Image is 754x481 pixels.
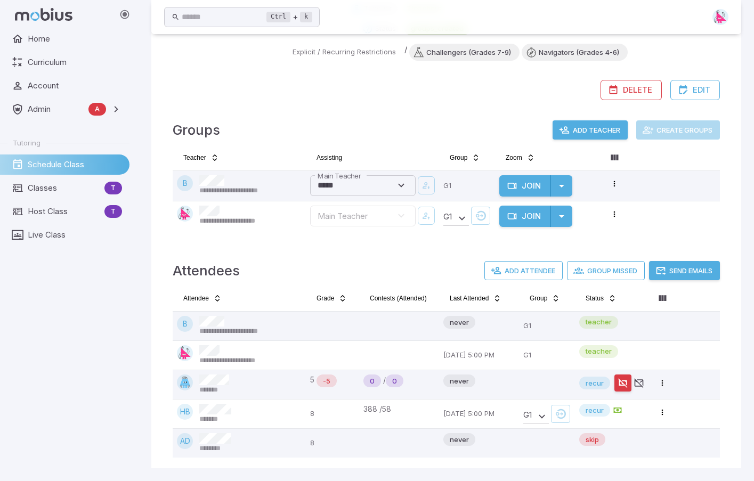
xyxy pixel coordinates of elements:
div: G 1 [443,210,469,226]
div: B [177,175,193,191]
span: T [104,206,122,217]
button: Status [579,290,623,307]
button: Grade [310,290,353,307]
p: Explicit / Recurring Restrictions [293,47,396,58]
div: Never Played [363,374,381,387]
p: [DATE] 5:00 PM [443,345,515,365]
kbd: k [300,12,312,22]
p: [DATE] 5:00 PM [443,404,515,424]
button: Assisting [310,149,348,166]
span: Tutoring [13,138,40,148]
span: Grade [317,294,334,303]
span: Classes [28,182,100,194]
label: Main Teacher [318,171,361,181]
span: Navigators (Grades 4-6) [530,47,628,58]
div: B [177,316,193,332]
div: + [266,11,312,23]
button: Delete [601,80,662,100]
span: Attendee [183,294,209,303]
div: Math is below age level [317,374,337,387]
button: Open [394,178,408,192]
span: -5 [317,376,337,386]
div: AD [177,433,193,449]
img: trapezoid.svg [177,374,193,390]
button: Send Emails [649,261,720,280]
img: right-triangle.svg [177,345,193,361]
span: 0 [363,376,381,386]
span: Assisting [317,153,342,162]
div: 388 / 58 [363,404,435,414]
p: 8 [310,433,355,453]
span: recur [579,378,610,388]
h4: Groups [173,119,220,141]
span: skip [579,434,605,445]
span: Schedule Class [28,159,122,170]
div: / [363,374,435,387]
div: New Student [386,374,403,387]
span: Last Attended [450,294,489,303]
p: G1 [523,316,571,336]
button: Last Attended [443,290,508,307]
button: Edit [670,80,720,100]
button: Column visibility [606,149,623,166]
span: Contests (Attended) [370,294,427,303]
span: teacher [579,346,618,357]
span: Host Class [28,206,100,217]
span: 0 [386,376,403,386]
div: HB [177,404,193,420]
span: Live Class [28,229,122,241]
span: never [443,434,475,445]
button: Column visibility [654,290,671,307]
span: Admin [28,103,84,115]
span: Home [28,33,122,45]
span: Teacher [183,153,206,162]
div: G 1 [523,408,549,424]
p: G1 [523,345,571,365]
span: A [88,104,106,115]
h4: Attendees [173,260,240,281]
span: T [104,183,122,193]
span: Status [586,294,604,303]
span: Account [28,80,122,92]
button: Attendee [177,290,228,307]
button: Add Teacher [553,120,628,140]
p: 8 [310,404,355,424]
span: Challengers (Grades 7-9) [418,47,520,58]
span: 5 [310,374,314,387]
button: Group Missed [567,261,645,280]
img: right-triangle.svg [712,9,728,25]
button: Group [443,149,487,166]
button: Zoom [499,149,541,166]
button: Add Attendee [484,261,563,280]
p: G1 [443,175,491,197]
div: / [404,44,628,61]
button: Join [499,175,551,197]
button: Join [499,206,551,227]
span: Zoom [506,153,522,162]
span: never [443,317,475,328]
span: Curriculum [28,56,122,68]
img: right-triangle.svg [177,206,193,222]
kbd: Ctrl [266,12,290,22]
span: recur [579,405,610,415]
button: Teacher [177,149,225,166]
span: Group [530,294,547,303]
button: Contests (Attended) [363,290,433,307]
button: Group [523,290,566,307]
span: teacher [579,317,618,328]
span: never [443,376,475,386]
span: Group [450,153,467,162]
